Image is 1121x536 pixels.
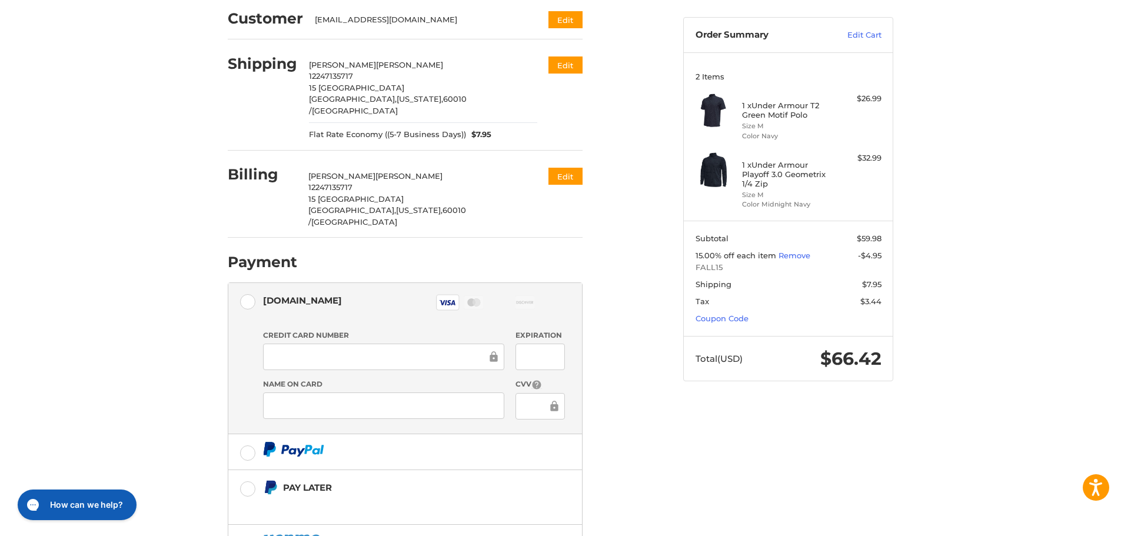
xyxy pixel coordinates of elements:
[283,478,508,497] div: Pay Later
[263,291,342,310] div: [DOMAIN_NAME]
[862,279,882,289] span: $7.95
[822,29,882,41] a: Edit Cart
[696,234,729,243] span: Subtotal
[860,297,882,306] span: $3.44
[696,279,731,289] span: Shipping
[742,160,832,189] h4: 1 x Under Armour Playoff 3.0 Geometrix 1/4 Zip
[820,348,882,369] span: $66.42
[548,11,583,28] button: Edit
[263,500,509,510] iframe: PayPal Message 1
[696,251,779,260] span: 15.00% off each item
[309,129,466,141] span: Flat Rate Economy ((5-7 Business Days))
[742,190,832,200] li: Size M
[548,168,583,185] button: Edit
[263,330,504,341] label: Credit Card Number
[375,171,443,181] span: [PERSON_NAME]
[309,94,397,104] span: [GEOGRAPHIC_DATA],
[12,485,140,524] iframe: Gorgias live chat messenger
[696,262,882,274] span: FALL15
[263,480,278,495] img: Pay Later icon
[742,131,832,141] li: Color Navy
[857,234,882,243] span: $59.98
[308,194,404,204] span: 15 [GEOGRAPHIC_DATA]
[309,60,376,69] span: [PERSON_NAME]
[315,14,526,26] div: [EMAIL_ADDRESS][DOMAIN_NAME]
[696,72,882,81] h3: 2 Items
[696,353,743,364] span: Total (USD)
[396,205,443,215] span: [US_STATE],
[263,379,504,389] label: Name on Card
[858,251,882,260] span: -$4.95
[228,55,297,73] h2: Shipping
[263,442,324,457] img: PayPal icon
[228,9,303,28] h2: Customer
[309,94,467,115] span: 60010 /
[312,106,398,115] span: [GEOGRAPHIC_DATA]
[515,379,564,390] label: CVV
[228,253,297,271] h2: Payment
[376,60,443,69] span: [PERSON_NAME]
[742,101,832,120] h4: 1 x Under Armour T2 Green Motif Polo
[696,29,822,41] h3: Order Summary
[397,94,443,104] span: [US_STATE],
[835,152,882,164] div: $32.99
[309,83,404,92] span: 15 [GEOGRAPHIC_DATA]
[311,217,397,227] span: [GEOGRAPHIC_DATA]
[308,171,375,181] span: [PERSON_NAME]
[696,297,709,306] span: Tax
[309,71,353,81] span: 12247135717
[466,129,492,141] span: $7.95
[515,330,564,341] label: Expiration
[228,165,297,184] h2: Billing
[742,121,832,131] li: Size M
[548,56,583,74] button: Edit
[742,199,832,209] li: Color Midnight Navy
[308,205,466,227] span: 60010 /
[696,314,749,323] a: Coupon Code
[308,205,396,215] span: [GEOGRAPHIC_DATA],
[779,251,810,260] a: Remove
[835,93,882,105] div: $26.99
[308,182,352,192] span: 12247135717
